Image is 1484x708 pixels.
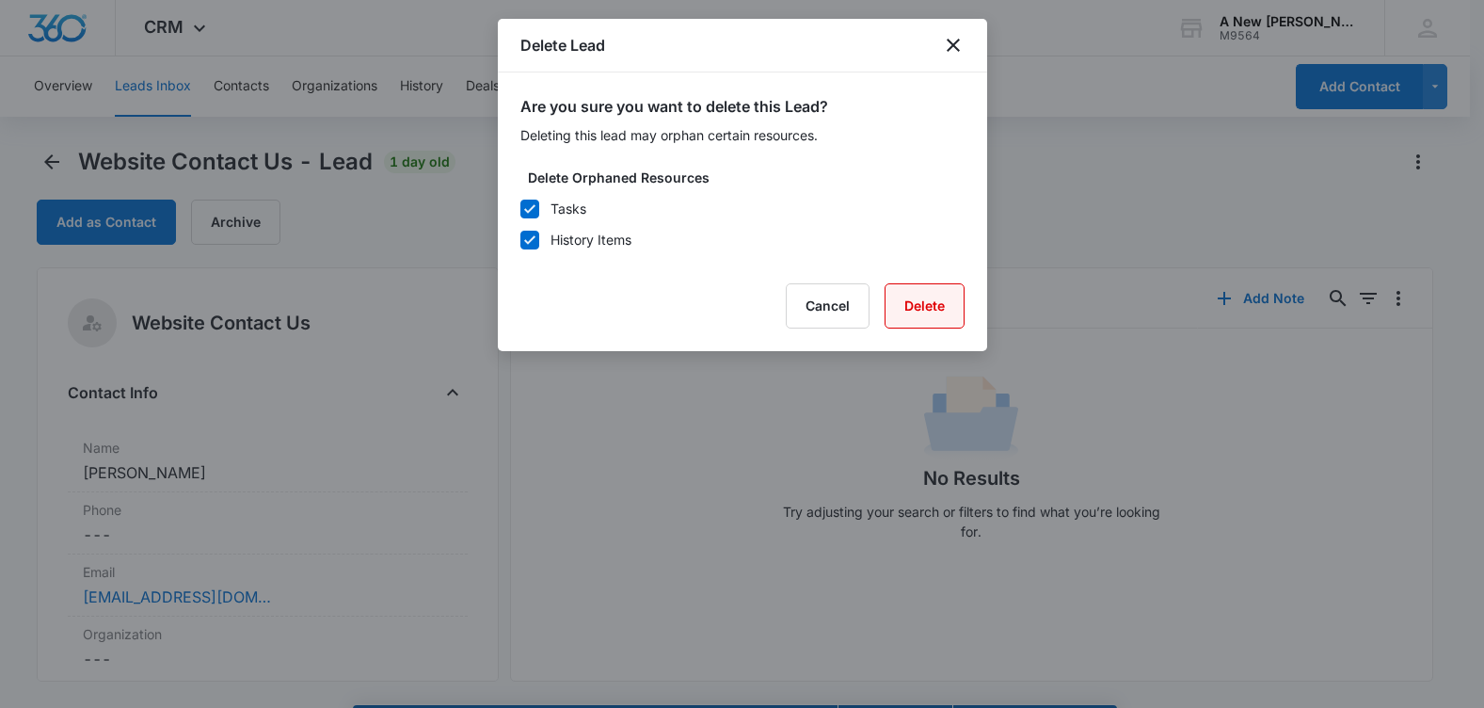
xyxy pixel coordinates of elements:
[528,168,972,187] label: Delete Orphaned Resources
[520,125,965,145] p: Deleting this lead may orphan certain resources.
[885,283,965,329] button: Delete
[551,199,586,218] div: Tasks
[520,95,965,118] h2: Are you sure you want to delete this Lead?
[520,34,605,56] h1: Delete Lead
[942,34,965,56] button: close
[551,230,631,249] div: History Items
[786,283,870,329] button: Cancel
